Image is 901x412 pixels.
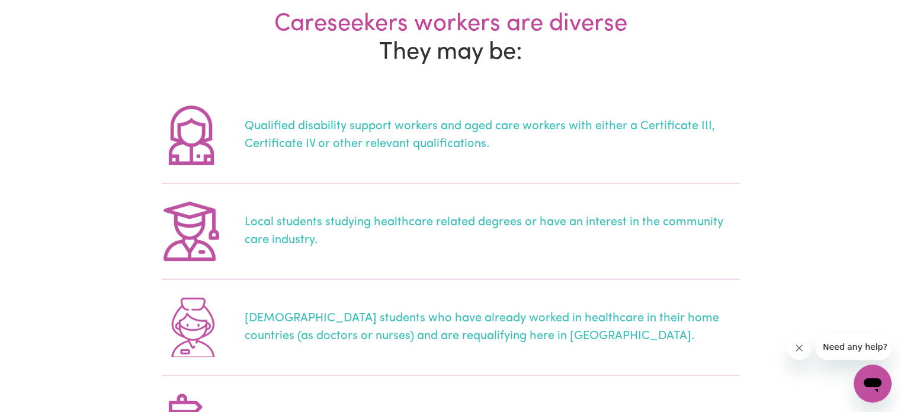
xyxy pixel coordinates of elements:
div: Local students studying healthcare related degrees or have an interest in the community care indu... [245,213,740,249]
div: Careseekers workers are diverse [162,10,740,39]
img: Local students studying healthcare related degrees or have an interest in the community care indu... [162,202,221,261]
div: [DEMOGRAPHIC_DATA] students who have already worked in healthcare in their home countries (as doc... [245,309,740,345]
img: Qualified disability support workers and aged care workers with either a Certificate III, Certifi... [162,106,221,165]
iframe: 启动消息传送窗口的按钮 [854,365,892,403]
iframe: 关闭消息 [787,336,811,360]
div: Qualified disability support workers and aged care workers with either a Certificate III, Certifi... [245,117,740,153]
iframe: 来自公司的消息 [816,334,892,360]
img: International students who have already worked in healthcare in their home countries (as doctors ... [162,298,221,357]
h2: They may be: [155,10,747,67]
